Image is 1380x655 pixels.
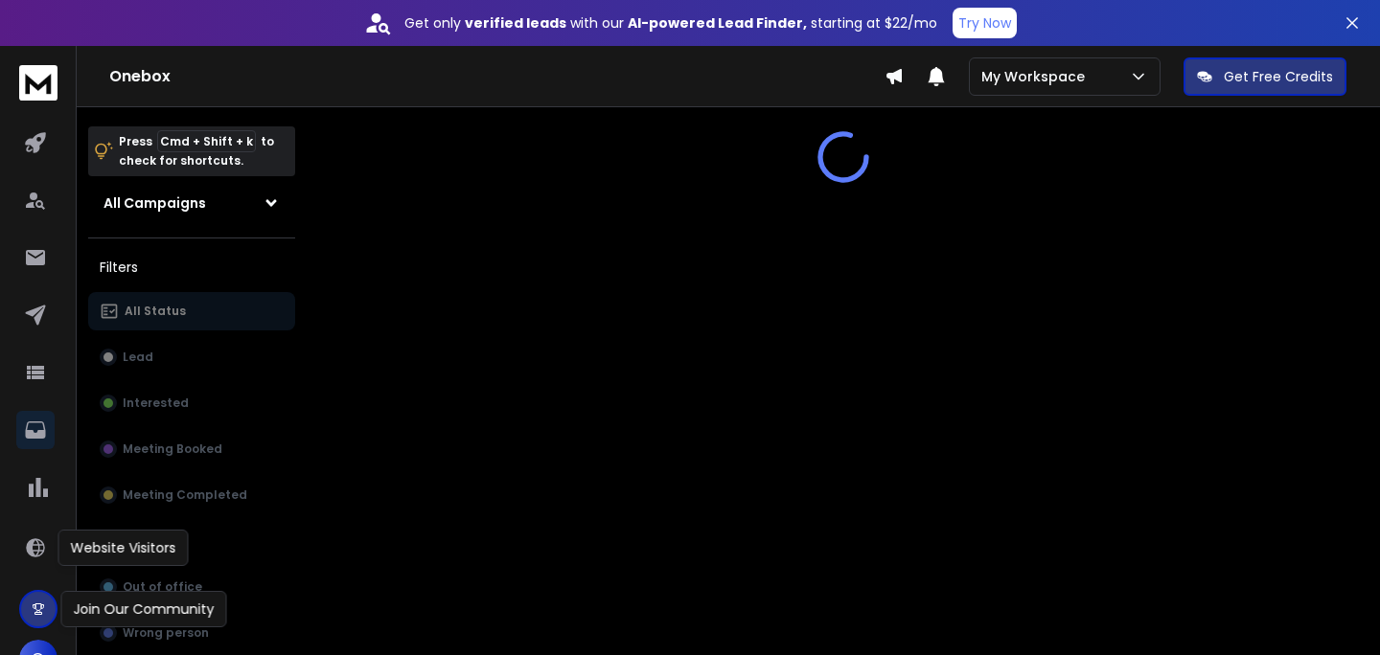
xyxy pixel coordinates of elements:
p: Get Free Credits [1224,67,1333,86]
h1: All Campaigns [103,193,206,213]
p: Get only with our starting at $22/mo [404,13,937,33]
div: Website Visitors [58,530,189,566]
h1: Onebox [109,65,885,88]
img: logo [19,65,57,101]
h3: Filters [88,254,295,281]
button: All Campaigns [88,184,295,222]
strong: verified leads [465,13,566,33]
button: Try Now [953,8,1017,38]
button: Get Free Credits [1184,57,1346,96]
span: Cmd + Shift + k [157,130,256,152]
div: Join Our Community [61,591,227,627]
p: My Workspace [981,67,1092,86]
p: Press to check for shortcuts. [119,132,274,170]
strong: AI-powered Lead Finder, [628,13,807,33]
p: Try Now [958,13,1011,33]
